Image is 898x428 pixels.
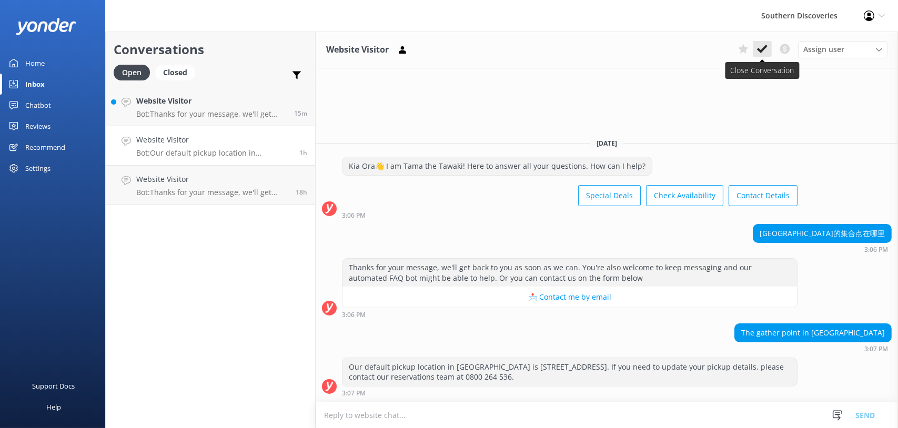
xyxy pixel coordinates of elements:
[735,324,891,342] div: The gather point in [GEOGRAPHIC_DATA]
[114,39,307,59] h2: Conversations
[106,126,315,166] a: Website VisitorBot:Our default pickup location in [GEOGRAPHIC_DATA] is [STREET_ADDRESS]. If you n...
[294,109,307,118] span: Oct 07 2025 04:49pm (UTC +13:00) Pacific/Auckland
[114,65,150,80] div: Open
[753,225,891,242] div: [GEOGRAPHIC_DATA]的集合点在哪里
[33,375,75,396] div: Support Docs
[25,116,51,137] div: Reviews
[864,247,888,253] strong: 3:06 PM
[342,358,797,386] div: Our default pickup location in [GEOGRAPHIC_DATA] is [STREET_ADDRESS]. If you need to update your ...
[155,66,200,78] a: Closed
[342,259,797,287] div: Thanks for your message, we'll get back to you as soon as we can. You're also welcome to keep mes...
[342,389,798,396] div: Oct 07 2025 03:07pm (UTC +13:00) Pacific/Auckland
[798,41,887,58] div: Assign User
[326,43,389,57] h3: Website Visitor
[25,158,51,179] div: Settings
[729,185,798,206] button: Contact Details
[155,65,195,80] div: Closed
[342,287,797,308] button: 📩 Contact me by email
[578,185,641,206] button: Special Deals
[136,134,291,146] h4: Website Visitor
[734,345,892,352] div: Oct 07 2025 03:07pm (UTC +13:00) Pacific/Auckland
[136,148,291,158] p: Bot: Our default pickup location in [GEOGRAPHIC_DATA] is [STREET_ADDRESS]. If you need to update ...
[16,18,76,35] img: yonder-white-logo.png
[25,53,45,74] div: Home
[25,74,45,95] div: Inbox
[299,148,307,157] span: Oct 07 2025 03:07pm (UTC +13:00) Pacific/Auckland
[342,211,798,219] div: Oct 07 2025 03:06pm (UTC +13:00) Pacific/Auckland
[296,188,307,197] span: Oct 06 2025 10:13pm (UTC +13:00) Pacific/Auckland
[342,312,366,318] strong: 3:06 PM
[46,396,61,417] div: Help
[136,95,286,107] h4: Website Visitor
[114,66,155,78] a: Open
[136,109,286,119] p: Bot: Thanks for your message, we'll get back to you as soon as we can. You're also welcome to kee...
[753,246,892,253] div: Oct 07 2025 03:06pm (UTC +13:00) Pacific/Auckland
[25,95,51,116] div: Chatbot
[136,188,288,197] p: Bot: Thanks for your message, we'll get back to you as soon as we can. You're also welcome to kee...
[646,185,723,206] button: Check Availability
[590,139,623,148] span: [DATE]
[342,157,652,175] div: Kia Ora👋 I am Tama the Tawaki! Here to answer all your questions. How can I help?
[25,137,65,158] div: Recommend
[342,390,366,396] strong: 3:07 PM
[136,174,288,185] h4: Website Visitor
[342,311,798,318] div: Oct 07 2025 03:06pm (UTC +13:00) Pacific/Auckland
[106,87,315,126] a: Website VisitorBot:Thanks for your message, we'll get back to you as soon as we can. You're also ...
[106,166,315,205] a: Website VisitorBot:Thanks for your message, we'll get back to you as soon as we can. You're also ...
[342,212,366,219] strong: 3:06 PM
[803,44,844,55] span: Assign user
[864,346,888,352] strong: 3:07 PM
